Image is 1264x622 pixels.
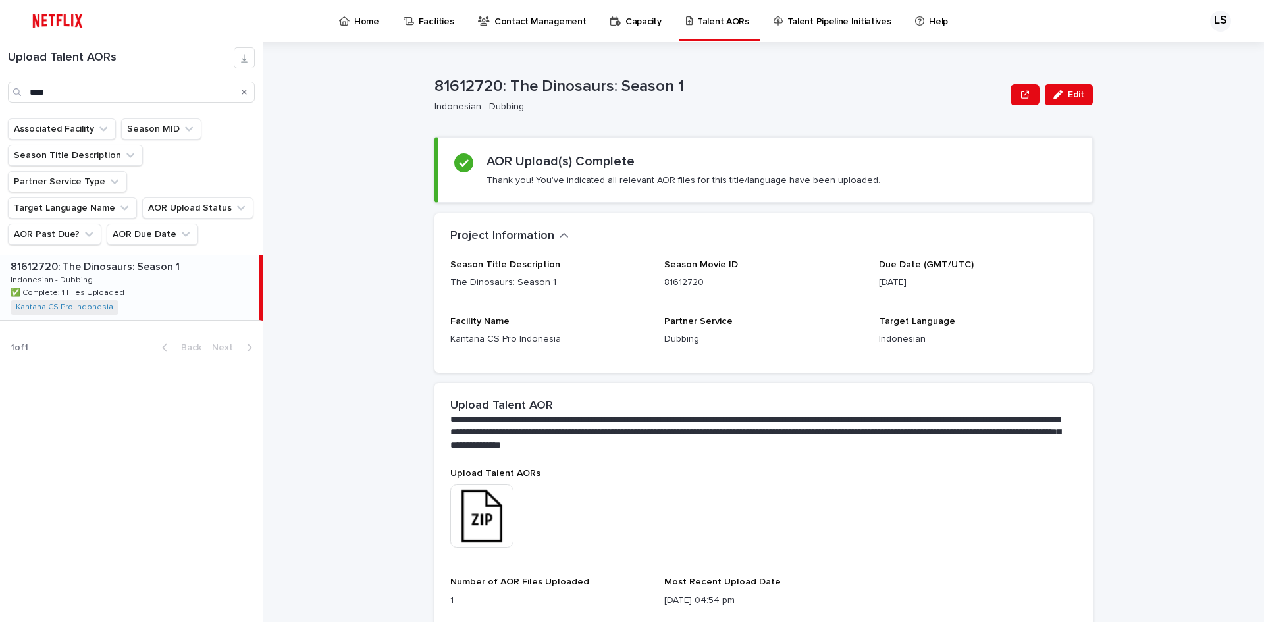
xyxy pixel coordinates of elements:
[121,118,201,140] button: Season MID
[16,303,113,312] a: Kantana CS Pro Indonesia
[450,260,560,269] span: Season Title Description
[879,332,1077,346] p: Indonesian
[8,145,143,166] button: Season Title Description
[11,258,182,273] p: 81612720: The Dinosaurs: Season 1
[450,229,554,244] h2: Project Information
[212,343,241,352] span: Next
[8,197,137,219] button: Target Language Name
[173,343,201,352] span: Back
[11,273,95,285] p: Indonesian - Dubbing
[664,594,862,608] p: [DATE] 04:54 pm
[450,594,648,608] p: 1
[664,317,733,326] span: Partner Service
[434,77,1005,96] p: 81612720: The Dinosaurs: Season 1
[450,229,569,244] button: Project Information
[450,469,540,478] span: Upload Talent AORs
[487,153,635,169] h2: AOR Upload(s) Complete
[450,577,589,586] span: Number of AOR Files Uploaded
[142,197,253,219] button: AOR Upload Status
[1045,84,1093,105] button: Edit
[1068,90,1084,99] span: Edit
[8,224,101,245] button: AOR Past Due?
[151,342,207,353] button: Back
[664,260,738,269] span: Season Movie ID
[450,332,648,346] p: Kantana CS Pro Indonesia
[450,276,648,290] p: The Dinosaurs: Season 1
[207,342,263,353] button: Next
[1210,11,1231,32] div: LS
[664,577,781,586] span: Most Recent Upload Date
[450,399,553,413] h2: Upload Talent AOR
[664,332,862,346] p: Dubbing
[487,174,880,186] p: Thank you! You've indicated all relevant AOR files for this title/language have been uploaded.
[8,118,116,140] button: Associated Facility
[8,171,127,192] button: Partner Service Type
[8,82,255,103] input: Search
[8,51,234,65] h1: Upload Talent AORs
[450,317,510,326] span: Facility Name
[434,101,1000,113] p: Indonesian - Dubbing
[26,8,89,34] img: ifQbXi3ZQGMSEF7WDB7W
[879,317,955,326] span: Target Language
[664,276,862,290] p: 81612720
[879,260,974,269] span: Due Date (GMT/UTC)
[11,286,127,298] p: ✅ Complete: 1 Files Uploaded
[107,224,198,245] button: AOR Due Date
[879,276,1077,290] p: [DATE]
